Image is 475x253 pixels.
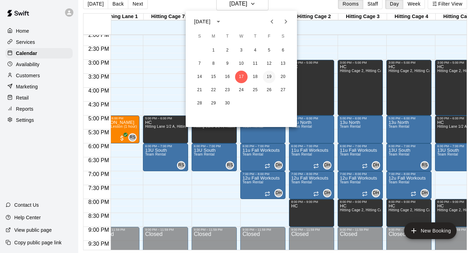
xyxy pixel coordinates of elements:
button: 17 [235,71,248,83]
button: 25 [249,84,261,96]
button: 9 [221,57,234,70]
button: 30 [221,97,234,110]
button: 2 [221,44,234,57]
div: [DATE] [194,18,210,25]
button: 7 [193,57,206,70]
button: 1 [207,44,220,57]
button: 12 [263,57,275,70]
button: 3 [235,44,248,57]
button: 26 [263,84,275,96]
button: 18 [249,71,261,83]
button: 15 [207,71,220,83]
button: 21 [193,84,206,96]
button: 27 [277,84,289,96]
button: 4 [249,44,261,57]
button: Next month [279,15,293,29]
button: 22 [207,84,220,96]
span: Wednesday [235,30,248,44]
button: 28 [193,97,206,110]
button: 19 [263,71,275,83]
button: 29 [207,97,220,110]
span: Thursday [249,30,261,44]
button: 13 [277,57,289,70]
button: 8 [207,57,220,70]
button: 6 [277,44,289,57]
span: Monday [207,30,220,44]
button: 23 [221,84,234,96]
span: Friday [263,30,275,44]
button: 14 [193,71,206,83]
span: Tuesday [221,30,234,44]
button: 24 [235,84,248,96]
span: Sunday [193,30,206,44]
button: 11 [249,57,261,70]
button: 20 [277,71,289,83]
button: 16 [221,71,234,83]
button: Previous month [265,15,279,29]
button: 5 [263,44,275,57]
button: calendar view is open, switch to year view [212,16,224,27]
span: Saturday [277,30,289,44]
button: 10 [235,57,248,70]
